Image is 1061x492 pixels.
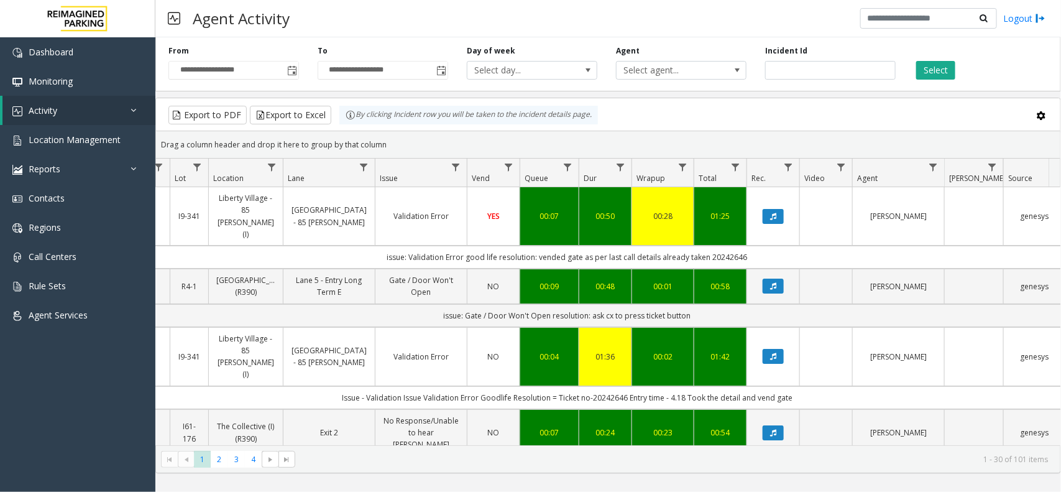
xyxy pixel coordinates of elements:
[168,45,189,57] label: From
[616,45,640,57] label: Agent
[833,159,850,175] a: Video Filter Menu
[434,62,448,79] span: Toggle popup
[186,3,296,34] h3: Agent Activity
[2,96,155,125] a: Activity
[702,210,739,222] div: 01:25
[702,351,739,363] a: 01:42
[528,427,571,439] a: 00:07
[189,159,206,175] a: Lot Filter Menu
[150,159,167,175] a: H Filter Menu
[584,173,597,183] span: Dur
[780,159,797,175] a: Rec. Filter Menu
[916,61,955,80] button: Select
[245,451,262,468] span: Page 4
[285,62,298,79] span: Toggle popup
[1011,281,1058,292] a: genesys
[29,75,73,87] span: Monitoring
[29,134,121,146] span: Location Management
[380,173,398,183] span: Issue
[702,427,739,439] div: 00:54
[925,159,942,175] a: Agent Filter Menu
[12,223,22,233] img: 'icon'
[250,106,331,124] button: Export to Excel
[860,210,937,222] a: [PERSON_NAME]
[528,281,571,292] a: 00:09
[291,427,367,439] a: Exit 2
[467,45,515,57] label: Day of week
[383,274,459,298] a: Gate / Door Won't Open
[12,136,22,146] img: 'icon'
[475,281,512,292] a: NO
[156,159,1060,445] div: Data table
[467,62,571,79] span: Select day...
[12,194,22,204] img: 'icon'
[29,104,57,116] span: Activity
[475,210,512,222] a: YES
[587,351,624,363] div: 01:36
[213,173,244,183] span: Location
[178,420,201,444] a: I61-176
[640,351,686,363] div: 00:02
[216,333,275,381] a: Liberty Village - 85 [PERSON_NAME] (I)
[216,420,275,444] a: The Collective (I) (R390)
[216,274,275,298] a: [GEOGRAPHIC_DATA] (R390)
[640,427,686,439] a: 00:23
[168,106,247,124] button: Export to PDF
[12,311,22,321] img: 'icon'
[525,173,548,183] span: Queue
[29,46,73,58] span: Dashboard
[559,159,576,175] a: Queue Filter Menu
[674,159,691,175] a: Wrapup Filter Menu
[1036,12,1045,25] img: logout
[617,62,720,79] span: Select agent...
[12,48,22,58] img: 'icon'
[702,281,739,292] div: 00:58
[1003,12,1045,25] a: Logout
[168,3,180,34] img: pageIcon
[984,159,1001,175] a: Parker Filter Menu
[265,455,275,465] span: Go to the next page
[587,281,624,292] a: 00:48
[29,192,65,204] span: Contacts
[640,281,686,292] a: 00:01
[278,451,295,468] span: Go to the last page
[29,280,66,292] span: Rule Sets
[356,159,372,175] a: Lane Filter Menu
[383,351,459,363] a: Validation Error
[699,173,717,183] span: Total
[475,427,512,439] a: NO
[500,159,517,175] a: Vend Filter Menu
[262,451,278,468] span: Go to the next page
[318,45,328,57] label: To
[528,210,571,222] a: 00:07
[765,45,807,57] label: Incident Id
[383,210,459,222] a: Validation Error
[194,451,211,468] span: Page 1
[1011,427,1058,439] a: genesys
[178,351,201,363] a: I9-341
[857,173,878,183] span: Agent
[12,77,22,87] img: 'icon'
[804,173,825,183] span: Video
[949,173,1006,183] span: [PERSON_NAME]
[640,210,686,222] a: 00:28
[1011,210,1058,222] a: genesys
[12,106,22,116] img: 'icon'
[475,351,512,363] a: NO
[346,110,356,120] img: infoIcon.svg
[487,211,500,221] span: YES
[587,427,624,439] a: 00:24
[291,345,367,368] a: [GEOGRAPHIC_DATA] - 85 [PERSON_NAME]
[448,159,464,175] a: Issue Filter Menu
[472,173,490,183] span: Vend
[282,455,292,465] span: Go to the last page
[860,351,937,363] a: [PERSON_NAME]
[488,427,500,438] span: NO
[288,173,305,183] span: Lane
[860,427,937,439] a: [PERSON_NAME]
[488,351,500,362] span: NO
